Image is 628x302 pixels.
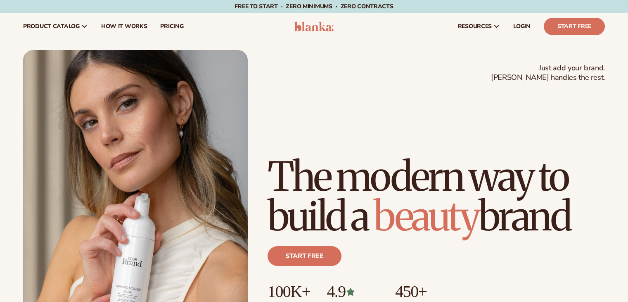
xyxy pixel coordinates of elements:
[513,23,531,30] span: LOGIN
[294,22,334,31] img: logo
[17,13,95,40] a: product catalog
[154,13,190,40] a: pricing
[327,283,379,301] p: 4.9
[268,246,341,266] a: Start free
[160,23,183,30] span: pricing
[235,2,393,10] span: Free to start · ZERO minimums · ZERO contracts
[95,13,154,40] a: How It Works
[507,13,537,40] a: LOGIN
[374,192,479,241] span: beauty
[268,283,310,301] p: 100K+
[544,18,605,35] a: Start Free
[491,63,605,83] span: Just add your brand. [PERSON_NAME] handles the rest.
[451,13,507,40] a: resources
[101,23,147,30] span: How It Works
[23,23,80,30] span: product catalog
[268,157,605,236] h1: The modern way to build a brand
[458,23,492,30] span: resources
[395,283,457,301] p: 450+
